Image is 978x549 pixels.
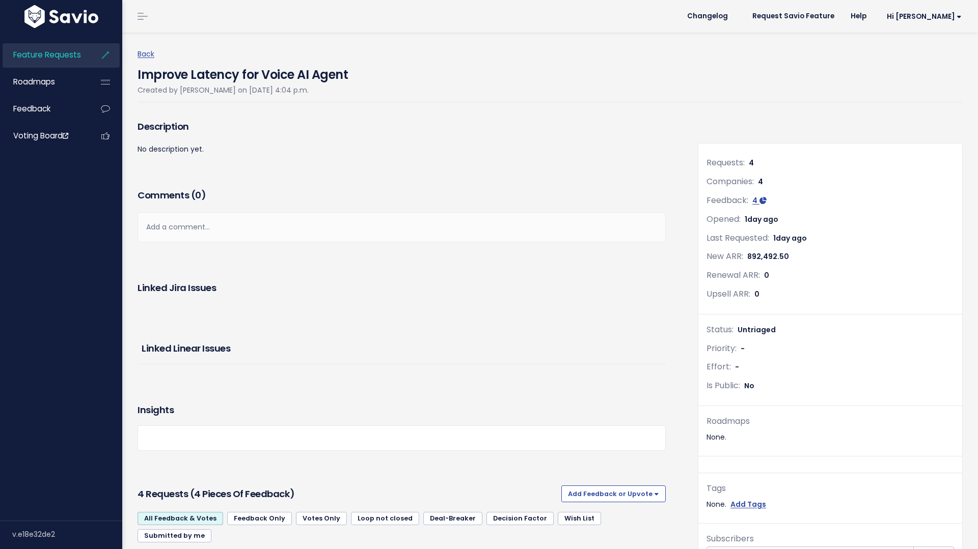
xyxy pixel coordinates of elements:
[747,214,778,224] span: day ago
[745,214,778,224] span: 1
[707,342,737,354] span: Priority:
[3,124,85,148] a: Voting Board
[138,487,557,501] h3: 4 Requests (4 pieces of Feedback)
[744,9,843,24] a: Request Savio Feature
[138,281,216,295] h3: Linked Jira issues
[13,103,50,114] span: Feedback
[707,533,754,544] span: Subscribers
[754,289,759,299] span: 0
[707,481,954,496] div: Tags
[707,414,954,429] div: Roadmaps
[138,120,666,134] h3: Description
[486,512,554,525] a: Decision Factor
[13,49,81,60] span: Feature Requests
[707,232,769,244] span: Last Requested:
[707,269,760,281] span: Renewal ARR:
[707,250,743,262] span: New ARR:
[423,512,482,525] a: Deal-Breaker
[752,195,757,206] span: 4
[138,212,666,242] div: Add a comment...
[558,512,601,525] a: Wish List
[773,233,807,243] span: 1
[138,188,666,203] h3: Comments ( )
[227,512,292,525] a: Feedback Only
[707,324,733,335] span: Status:
[142,341,662,356] h3: Linked Linear issues
[3,70,85,94] a: Roadmaps
[138,529,211,542] a: Submitted by me
[707,361,731,372] span: Effort:
[744,381,754,391] span: No
[351,512,419,525] a: Loop not closed
[138,49,154,59] a: Back
[138,143,666,156] p: No description yet.
[296,512,347,525] a: Votes Only
[707,176,754,187] span: Companies:
[752,195,767,206] a: 4
[3,43,85,67] a: Feature Requests
[749,158,754,168] span: 4
[764,270,769,280] span: 0
[13,130,68,141] span: Voting Board
[138,85,309,95] span: Created by [PERSON_NAME] on [DATE] 4:04 p.m.
[843,9,875,24] a: Help
[738,325,776,335] span: Untriaged
[707,431,954,444] div: None.
[875,9,970,24] a: Hi [PERSON_NAME]
[707,157,745,168] span: Requests:
[561,485,666,502] button: Add Feedback or Upvote
[195,189,201,201] span: 0
[12,521,122,547] div: v.e18e32de2
[730,498,766,511] a: Add Tags
[747,251,789,262] span: 892,492.50
[138,512,223,525] a: All Feedback & Votes
[776,233,807,243] span: day ago
[707,498,954,511] div: None.
[735,362,739,372] span: -
[741,343,745,354] span: -
[138,61,348,84] h4: Improve Latency for Voice AI Agent
[3,97,85,121] a: Feedback
[13,76,55,87] span: Roadmaps
[138,403,174,417] h3: Insights
[22,5,101,28] img: logo-white.9d6f32f41409.svg
[758,177,763,187] span: 4
[707,213,741,225] span: Opened:
[707,194,748,206] span: Feedback:
[707,380,740,391] span: Is Public:
[687,13,728,20] span: Changelog
[707,288,750,300] span: Upsell ARR:
[887,13,962,20] span: Hi [PERSON_NAME]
